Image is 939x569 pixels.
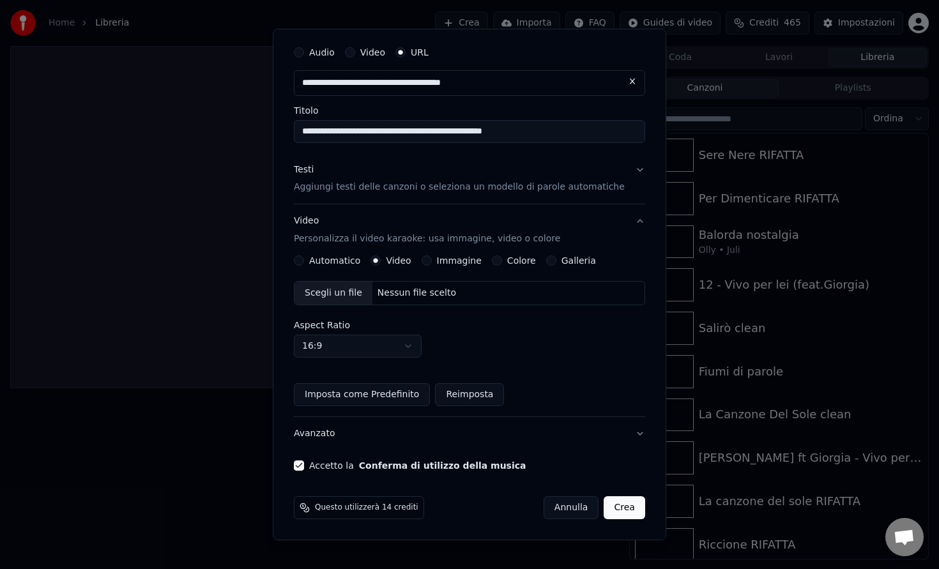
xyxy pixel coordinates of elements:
div: Video [294,215,560,246]
p: Personalizza il video karaoke: usa immagine, video o colore [294,233,560,246]
label: Titolo [294,106,645,115]
p: Aggiungi testi delle canzoni o seleziona un modello di parole automatiche [294,181,625,194]
button: Annulla [544,496,599,519]
div: VideoPersonalizza il video karaoke: usa immagine, video o colore [294,255,645,416]
div: Nessun file scelto [372,287,461,300]
button: VideoPersonalizza il video karaoke: usa immagine, video o colore [294,205,645,256]
label: Immagine [437,256,482,265]
label: URL [411,48,429,57]
label: Automatico [309,256,360,265]
label: Video [360,48,385,57]
label: Aspect Ratio [294,321,645,330]
label: Accetto la [309,461,526,470]
div: Testi [294,163,314,176]
label: Colore [507,256,536,265]
span: Questo utilizzerà 14 crediti [315,503,418,513]
label: Audio [309,48,335,57]
label: Video [386,256,411,265]
div: Scegli un file [294,282,372,305]
button: TestiAggiungi testi delle canzoni o seleziona un modello di parole automatiche [294,153,645,204]
button: Reimposta [435,383,504,406]
button: Avanzato [294,417,645,450]
button: Imposta come Predefinito [294,383,430,406]
label: Galleria [561,256,596,265]
button: Accetto la [359,461,526,470]
button: Crea [604,496,645,519]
